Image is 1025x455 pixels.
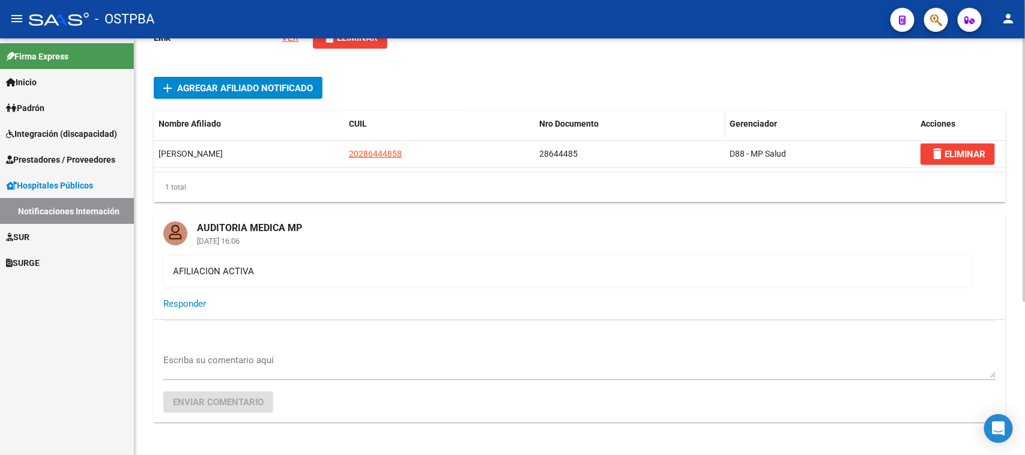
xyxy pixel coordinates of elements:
[6,101,44,115] span: Padrón
[540,119,599,128] span: Nro Documento
[344,111,534,137] datatable-header-cell: CUIL
[173,397,264,408] span: Enviar comentario
[154,172,1006,202] div: 1 total
[6,153,115,166] span: Prestadores / Proveedores
[163,391,273,413] button: Enviar comentario
[6,76,37,89] span: Inicio
[163,293,206,315] button: Responder
[730,119,778,128] span: Gerenciador
[1001,11,1015,26] mat-icon: person
[6,179,93,192] span: Hospitales Públicos
[187,212,312,235] mat-card-title: AUDITORIA MEDICA MP
[349,119,367,128] span: CUIL
[535,111,725,137] datatable-header-cell: Nro Documento
[154,111,344,137] datatable-header-cell: Nombre Afiliado
[187,237,312,245] mat-card-subtitle: [DATE] 16:06
[322,32,378,43] span: Eliminar
[154,77,322,99] button: Agregar Afiliado Notificado
[930,146,945,161] mat-icon: delete
[921,119,955,128] span: Acciones
[730,149,787,158] span: D88 - MP Salud
[930,149,985,160] span: ELIMINAR
[349,149,402,158] span: 20286444858
[10,11,24,26] mat-icon: menu
[6,256,40,270] span: SURGE
[921,143,995,165] button: ELIMINAR
[282,32,298,43] a: VER
[160,81,175,95] mat-icon: add
[95,6,154,32] span: - OSTPBA
[177,83,313,94] span: Agregar Afiliado Notificado
[916,111,1006,137] datatable-header-cell: Acciones
[159,149,223,158] span: CROTTI HUGO ALBERTO
[173,265,963,278] div: AFILIACION ACTIVA
[540,149,578,158] span: 28644485
[6,127,117,140] span: Integración (discapacidad)
[725,111,916,137] datatable-header-cell: Gerenciador
[6,231,29,244] span: SUR
[6,50,68,63] span: Firma Express
[159,119,221,128] span: Nombre Afiliado
[984,414,1013,443] div: Open Intercom Messenger
[163,298,206,309] span: Responder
